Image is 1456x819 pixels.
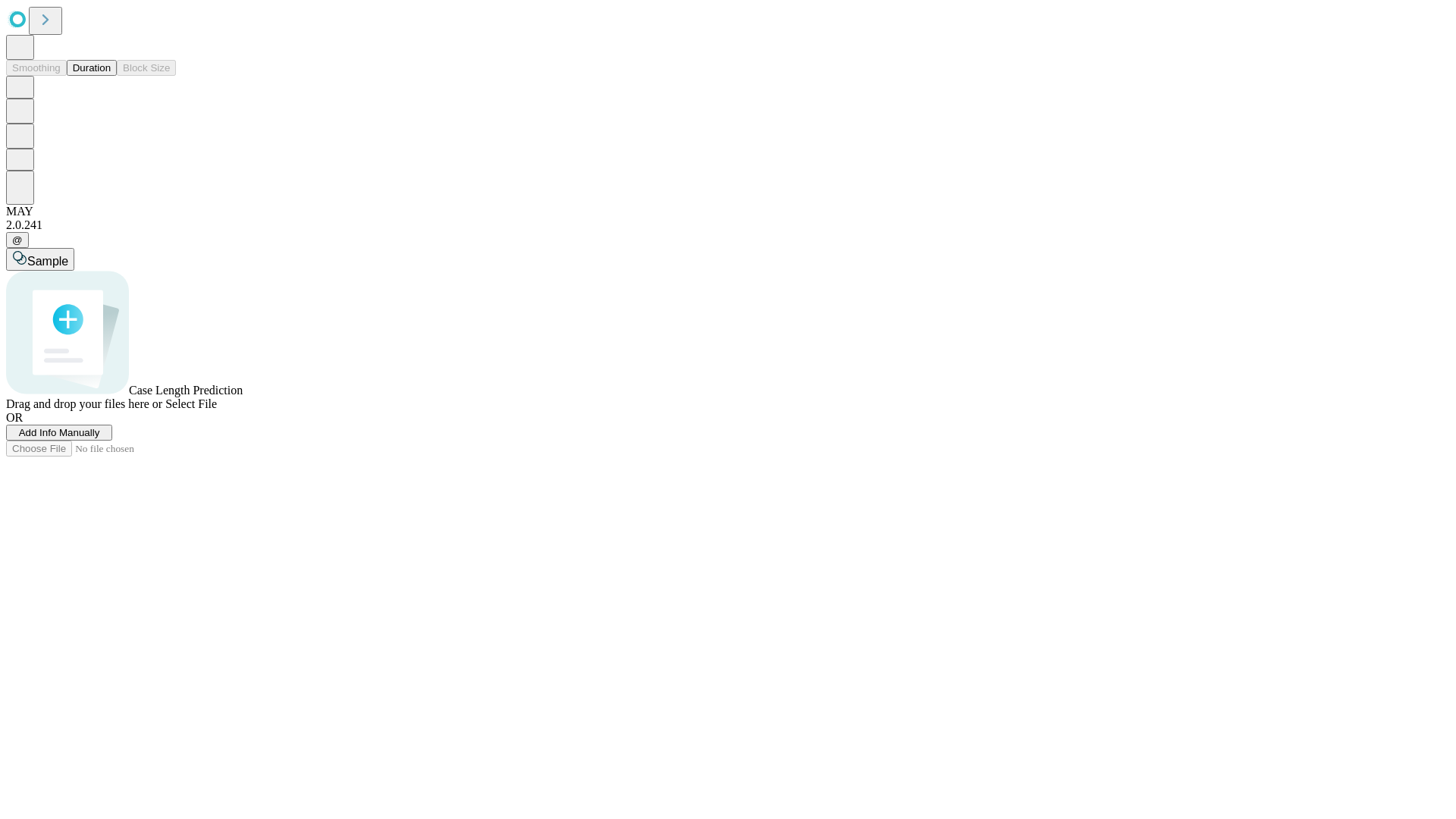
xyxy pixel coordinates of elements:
[129,384,243,397] span: Case Length Prediction
[6,60,67,76] button: Smoothing
[12,234,23,246] span: @
[6,205,1450,218] div: MAY
[67,60,117,76] button: Duration
[6,218,1450,232] div: 2.0.241
[6,425,112,441] button: Add Info Manually
[19,427,100,438] span: Add Info Manually
[6,248,74,271] button: Sample
[6,397,162,410] span: Drag and drop your files here or
[117,60,176,76] button: Block Size
[165,397,217,410] span: Select File
[27,255,68,268] span: Sample
[6,232,29,248] button: @
[6,411,23,424] span: OR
